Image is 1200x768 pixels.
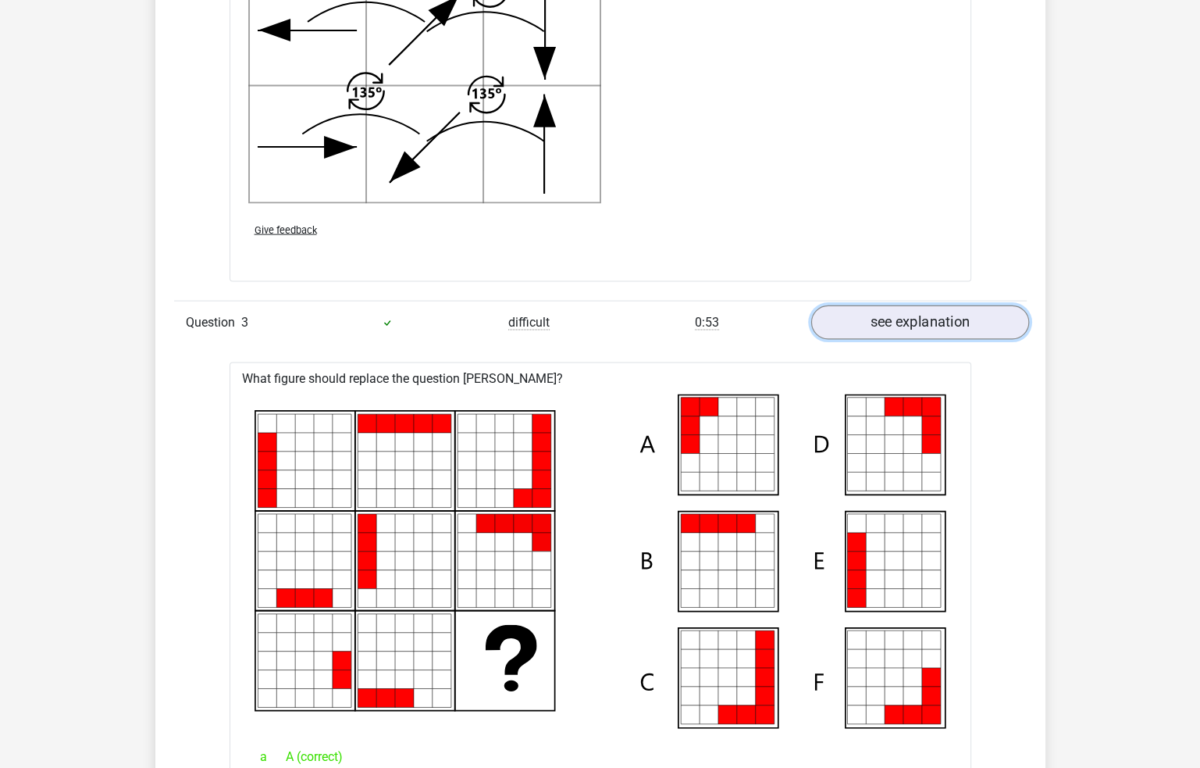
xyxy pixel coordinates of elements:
[810,305,1028,340] a: see explanation
[260,748,286,766] span: a
[255,224,317,236] span: Give feedback
[248,748,953,766] div: A (correct)
[186,313,241,332] span: Question
[508,315,550,330] span: difficult
[241,315,248,330] span: 3
[695,315,719,330] span: 0:53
